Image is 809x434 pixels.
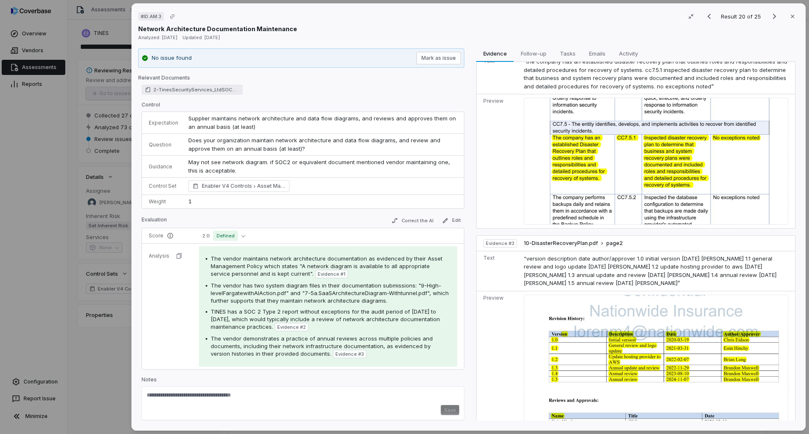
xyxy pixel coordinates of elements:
span: Supplier maintains network architecture and data flow diagrams, and reviews and approves them on ... [188,115,458,130]
span: The vendor has two system diagram files in their documentation submissions: "9-High-levelFargatew... [211,282,449,304]
span: Evidence # 3 [335,351,364,357]
p: Notes [142,376,464,386]
span: page 2 [606,240,623,247]
span: Analyzed: [DATE] [138,35,177,40]
button: Correct the AI [388,216,437,226]
span: Defined [213,231,238,241]
p: No issue found [152,54,192,62]
p: Evaluation [142,216,167,226]
span: 1 [188,198,192,205]
p: Question [149,141,178,148]
span: # ID.AM.3 [141,13,161,20]
span: “version description date author/approver 1.0 initial version [DATE] [PERSON_NAME] 1.1 general re... [524,255,777,287]
p: Result 20 of 25 [721,12,763,21]
span: Evidence # 2 [277,324,306,330]
span: Tasks [557,48,579,59]
p: Control [142,101,464,112]
span: 10-DisasterRecoveryPlan.pdf [524,240,598,247]
span: Evidence # 3 [486,240,514,247]
span: Evidence # 1 [318,271,346,277]
p: Expectation [149,120,178,126]
button: Next result [766,11,783,21]
span: Emails [586,48,609,59]
p: Guidance [149,163,178,170]
span: Evidence [480,48,510,59]
span: The vendor maintains network architecture documentation as evidenced by their Asset Management Po... [211,255,442,277]
p: Control Set [149,183,178,189]
p: May not see network diagram. if SOC2 or equivalent document mentioned vendor maintaining one, thi... [188,158,457,175]
span: Enabler V4 Controls Asset Management [202,182,285,190]
p: Analysis [149,253,169,259]
span: Follow-up [517,48,550,59]
button: Previous result [701,11,718,21]
span: Updated: [DATE] [182,35,220,40]
p: Weight [149,198,178,205]
button: Mark as issue [416,52,461,64]
p: Network Architecture Documentation Maintenance [138,24,297,33]
span: Activity [616,48,641,59]
button: Edit [439,216,464,226]
img: 4499112fc2ce4bd7bf3296e1073602ae_original.jpg_w1200.jpg [524,98,788,225]
p: Relevant Documents [138,75,464,85]
button: Copy link [165,9,180,24]
td: Text [477,54,520,94]
button: 10-DisasterRecoveryPlan.pdfpage2 [524,240,623,247]
span: 2-TinesSecurityServices_LtdSOC2Type2Report.pdf [153,86,239,93]
p: Score [149,232,189,239]
span: The vendor demonstrates a practice of annual reviews across multiple policies and documents, incl... [211,335,433,357]
td: Preview [477,94,520,228]
span: “the company has an established disaster recovery plan that outlines roles and responsibilities a... [524,58,787,90]
span: Does your organization maintain network architecture and data flow diagrams, and review and appro... [188,137,442,152]
span: TINES has a SOC 2 Type 2 report without exceptions for the audit period of [DATE] to [DATE], whic... [211,308,440,330]
td: Text [477,251,520,291]
button: 2.0Defined [199,231,249,241]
